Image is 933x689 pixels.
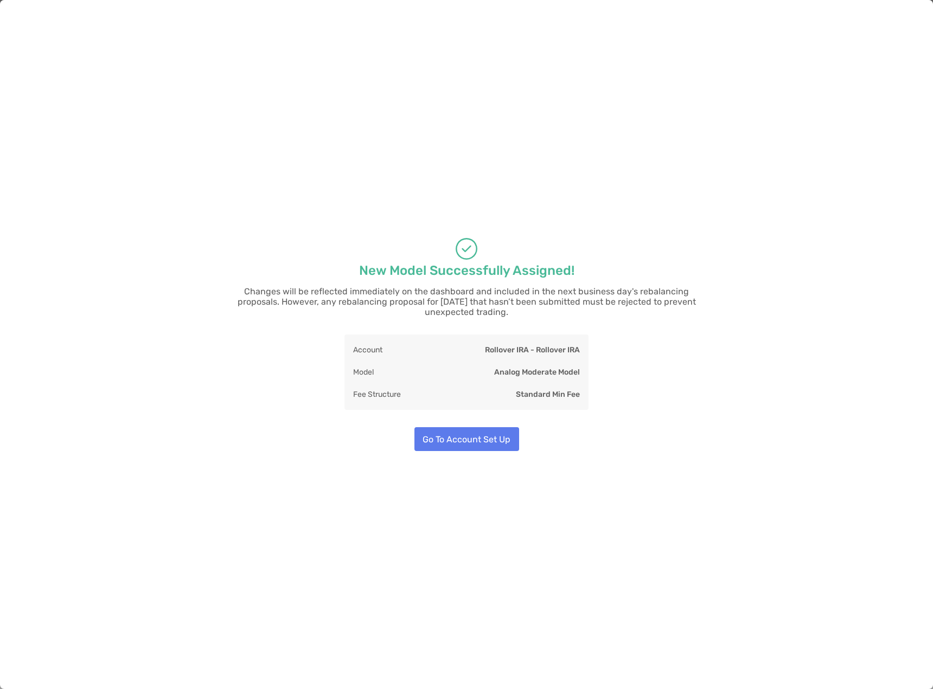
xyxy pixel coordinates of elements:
[222,286,711,317] p: Changes will be reflected immediately on the dashboard and included in the next business day's re...
[494,365,580,379] p: Analog Moderate Model
[414,427,519,451] button: Go To Account Set Up
[359,264,574,278] p: New Model Successfully Assigned!
[485,343,580,357] p: Rollover IRA - Rollover IRA
[516,388,580,401] p: Standard Min Fee
[353,365,374,379] p: Model
[353,343,382,357] p: Account
[353,388,401,401] p: Fee Structure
